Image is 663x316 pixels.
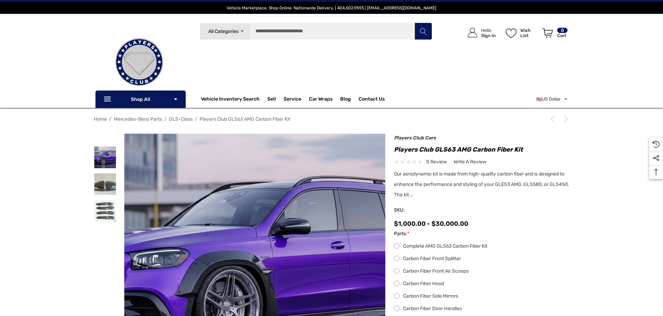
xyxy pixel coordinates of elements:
label: Carbon Fiber Front Air Scoops [394,267,569,275]
a: Contact Us [359,96,385,104]
label: Carbon Fiber Front Splitter [394,255,569,263]
svg: Review Your Cart [543,28,553,38]
a: Next [560,116,569,122]
a: Write a Review [454,157,486,166]
span: Car Wraps [309,96,333,104]
img: GLS63 AMG Carbon Fiber Side Mirrors [94,173,116,195]
label: Parts: [394,230,569,238]
a: All Categories Icon Arrow Down Icon Arrow Up [200,23,250,40]
svg: Icon User Account [468,28,477,37]
a: USD [536,92,568,106]
label: Carbon Fiber Hood [394,280,569,288]
a: Players Club GLS63 AMG Carbon Fiber Kit [200,116,290,122]
span: 0 review [426,157,447,166]
p: Wish List [520,28,539,38]
nav: Breadcrumb [94,113,569,125]
span: Sell [267,96,276,104]
a: Mercedes-Benz Parts [114,116,162,122]
svg: Recently Viewed [653,141,660,148]
a: Home [94,116,107,122]
a: Wish List Wish List [503,21,539,45]
span: SKU: [394,205,429,215]
a: Vehicle Inventory Search [201,96,260,104]
svg: Top [649,169,663,176]
span: All Categories [208,28,238,34]
span: $1,000.00 - $30,000.00 [394,220,468,228]
button: Search [414,23,432,40]
h1: Players Club GLS63 AMG Carbon Fiber Kit [394,144,569,155]
label: Carbon Fiber Side Mirrors [394,292,569,300]
svg: Icon Arrow Down [173,97,178,102]
span: Write a Review [454,159,486,165]
a: Car Wraps [309,92,340,106]
label: Complete AMG GLS63 Carbon Fiber Kit [394,242,569,250]
p: Hello [481,28,496,33]
label: Carbon Fiber Door Handles [394,305,569,313]
a: Cart with 0 items [539,21,568,48]
svg: Social Media [653,155,660,162]
a: Sign in [460,21,499,45]
a: Sell [267,92,284,106]
svg: Icon Arrow Down [240,29,245,34]
span: Our aerodynamic kit is made from high-quality carbon fiber and is designed to enhance the perform... [394,171,569,198]
p: 0 [557,28,568,33]
img: Players Club | Cars For Sale [104,27,174,97]
img: Players Club GLS63 AMG Carbon Fiber Kit X167 [94,146,116,168]
p: Shop All [95,91,186,108]
svg: Icon Line [103,95,114,103]
a: GLS-Class [169,116,193,122]
p: Cart [557,33,568,38]
a: Blog [340,96,351,104]
svg: Wish List [506,28,517,38]
a: Previous [549,116,559,122]
a: Service [284,96,301,104]
p: Sign In [481,33,496,38]
a: Players Club Cars [394,135,436,141]
span: Vehicle Marketplace. Shop Online. Nationwide Delivery. | 404.602.9593 | [EMAIL_ADDRESS][DOMAIN_NAME] [227,6,436,10]
img: GLS63 AMG Carbon Fiber Door Handles [94,200,116,222]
